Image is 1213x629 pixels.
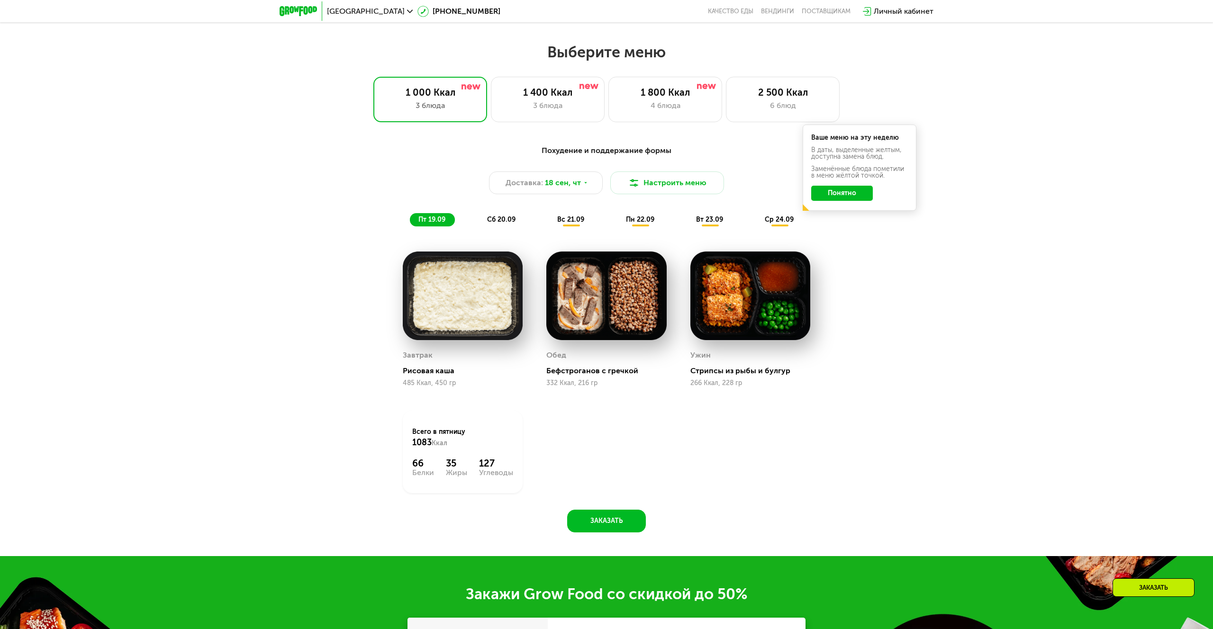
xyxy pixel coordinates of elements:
[383,87,477,98] div: 1 000 Ккал
[802,8,851,15] div: поставщикам
[30,43,1183,62] h2: Выберите меню
[412,458,434,469] div: 66
[610,171,724,194] button: Настроить меню
[446,458,467,469] div: 35
[403,379,523,387] div: 485 Ккал, 450 гр
[626,216,654,224] span: пн 22.09
[446,469,467,476] div: Жиры
[708,8,753,15] a: Качество еды
[811,166,908,179] div: Заменённые блюда пометили в меню жёлтой точкой.
[567,510,646,532] button: Заказать
[418,216,445,224] span: пт 19.09
[403,366,530,376] div: Рисовая каша
[412,469,434,476] div: Белки
[696,216,723,224] span: вт 23.09
[546,379,666,387] div: 332 Ккал, 216 гр
[546,366,674,376] div: Бефстроганов с гречкой
[811,186,873,201] button: Понятно
[690,366,818,376] div: Стрипсы из рыбы и булгур
[501,87,595,98] div: 1 400 Ккал
[487,216,516,224] span: сб 20.09
[736,87,830,98] div: 2 500 Ккал
[383,100,477,111] div: 3 блюда
[761,8,794,15] a: Вендинги
[811,147,908,160] div: В даты, выделенные желтым, доступна замена блюд.
[811,135,908,141] div: Ваше меню на эту неделю
[412,427,513,448] div: Всего в пятницу
[736,100,830,111] div: 6 блюд
[557,216,584,224] span: вс 21.09
[326,145,887,157] div: Похудение и поддержание формы
[690,379,810,387] div: 266 Ккал, 228 гр
[501,100,595,111] div: 3 блюда
[479,458,513,469] div: 127
[545,177,581,189] span: 18 сен, чт
[765,216,794,224] span: ср 24.09
[618,100,712,111] div: 4 блюда
[403,348,433,362] div: Завтрак
[1113,578,1195,597] div: Заказать
[690,348,711,362] div: Ужин
[412,437,432,448] span: 1083
[417,6,500,17] a: [PHONE_NUMBER]
[479,469,513,476] div: Углеводы
[546,348,566,362] div: Обед
[874,6,933,17] div: Личный кабинет
[506,177,543,189] span: Доставка:
[327,8,405,15] span: [GEOGRAPHIC_DATA]
[432,439,447,447] span: Ккал
[618,87,712,98] div: 1 800 Ккал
